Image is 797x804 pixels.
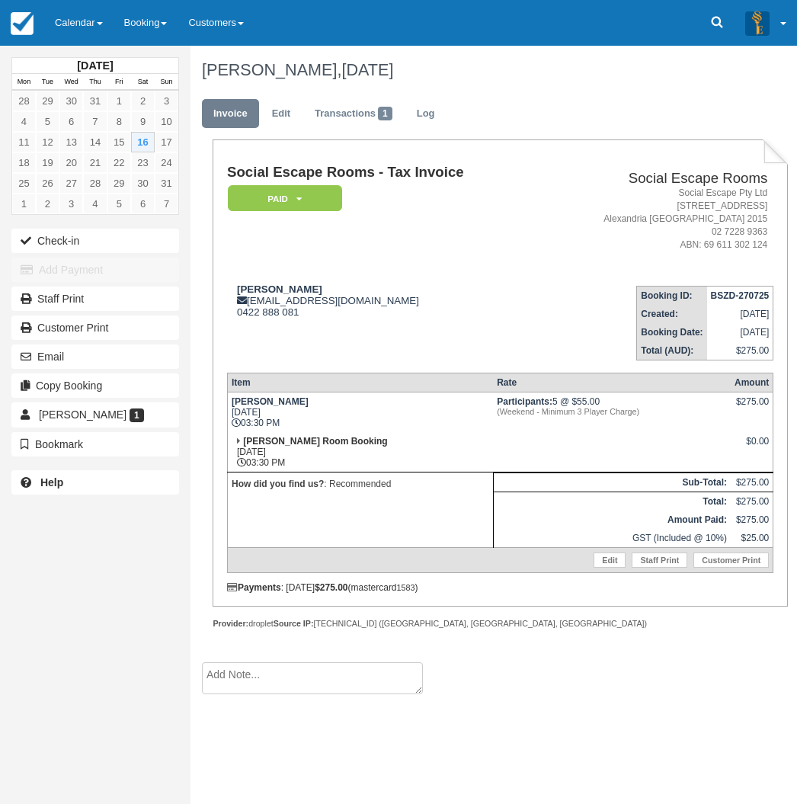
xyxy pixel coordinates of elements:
div: : [DATE] (mastercard ) [227,582,773,593]
strong: [DATE] [77,59,113,72]
strong: [PERSON_NAME] Room Booking [243,436,387,447]
a: Staff Print [11,287,179,311]
button: Email [11,344,179,369]
strong: Source IP: [274,619,314,628]
a: 19 [36,152,59,173]
a: 28 [12,91,36,111]
th: Amount [731,373,773,392]
a: 7 [83,111,107,132]
div: droplet [TECHNICAL_ID] ([GEOGRAPHIC_DATA], [GEOGRAPHIC_DATA], [GEOGRAPHIC_DATA]) [213,618,788,629]
a: Edit [594,553,626,568]
a: 1 [12,194,36,214]
strong: Payments [227,582,281,593]
a: 13 [59,132,83,152]
a: 2 [36,194,59,214]
strong: How did you find us? [232,479,324,489]
a: 15 [107,132,131,152]
a: Invoice [202,99,259,129]
a: 30 [59,91,83,111]
strong: Provider: [213,619,248,628]
a: 5 [107,194,131,214]
a: 12 [36,132,59,152]
a: 7 [155,194,178,214]
a: Staff Print [632,553,687,568]
a: 22 [107,152,131,173]
button: Copy Booking [11,373,179,398]
th: Sub-Total: [493,472,731,492]
img: checkfront-main-nav-mini-logo.png [11,12,34,35]
a: 21 [83,152,107,173]
em: Paid [228,185,342,212]
td: [DATE] [707,305,773,323]
a: 6 [131,194,155,214]
span: [PERSON_NAME] [39,408,126,421]
a: Log [405,99,447,129]
a: 3 [155,91,178,111]
a: 31 [155,173,178,194]
img: A3 [745,11,770,35]
em: (Weekend - Minimum 3 Player Charge) [497,407,727,416]
th: Booking ID: [637,286,707,305]
a: 31 [83,91,107,111]
th: Created: [637,305,707,323]
a: 26 [36,173,59,194]
a: Paid [227,184,337,213]
strong: [PERSON_NAME] [237,283,322,295]
td: [DATE] [707,323,773,341]
button: Bookmark [11,432,179,456]
th: Sat [131,74,155,91]
a: 23 [131,152,155,173]
div: [EMAIL_ADDRESS][DOMAIN_NAME] 0422 888 081 [227,283,540,318]
th: Rate [493,373,731,392]
th: Mon [12,74,36,91]
a: 29 [107,173,131,194]
th: Fri [107,74,131,91]
th: Wed [59,74,83,91]
a: 18 [12,152,36,173]
p: : Recommended [232,476,489,492]
th: Sun [155,74,178,91]
th: Thu [83,74,107,91]
td: $25.00 [731,529,773,548]
strong: Participants [497,396,552,407]
a: 10 [155,111,178,132]
a: Transactions1 [303,99,404,129]
button: Check-in [11,229,179,253]
th: Total: [493,492,731,511]
td: GST (Included @ 10%) [493,529,731,548]
span: 1 [130,408,144,422]
a: 24 [155,152,178,173]
div: $0.00 [735,436,769,459]
button: Add Payment [11,258,179,282]
a: 16 [131,132,155,152]
a: 3 [59,194,83,214]
a: Customer Print [693,553,769,568]
a: Edit [261,99,302,129]
a: 4 [12,111,36,132]
a: Help [11,470,179,495]
span: [DATE] [341,60,393,79]
span: 1 [378,107,392,120]
a: [PERSON_NAME] 1 [11,402,179,427]
th: Tue [36,74,59,91]
a: Customer Print [11,316,179,340]
b: Help [40,476,63,488]
td: [DATE] 03:30 PM [227,392,493,432]
h1: Social Escape Rooms - Tax Invoice [227,165,540,181]
a: 11 [12,132,36,152]
td: $275.00 [731,511,773,529]
th: Total (AUD): [637,341,707,360]
small: 1583 [397,583,415,592]
a: 4 [83,194,107,214]
a: 17 [155,132,178,152]
strong: $275.00 [315,582,347,593]
a: 20 [59,152,83,173]
td: $275.00 [707,341,773,360]
a: 6 [59,111,83,132]
a: 2 [131,91,155,111]
td: $275.00 [731,472,773,492]
address: Social Escape Pty Ltd [STREET_ADDRESS] Alexandria [GEOGRAPHIC_DATA] 2015 02 7228 9363 ABN: 69 611... [546,187,767,252]
th: Item [227,373,493,392]
a: 5 [36,111,59,132]
a: 1 [107,91,131,111]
